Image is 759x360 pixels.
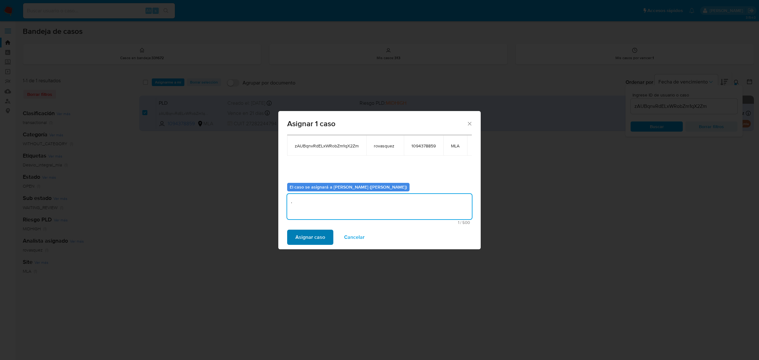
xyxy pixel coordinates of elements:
[344,230,365,244] span: Cancelar
[411,143,436,149] span: 1094378859
[336,230,373,245] button: Cancelar
[287,194,472,219] textarea: .
[287,230,333,245] button: Asignar caso
[295,143,359,149] span: zAUBqnvRdELxWRobZm1qX2Zm
[295,230,325,244] span: Asignar caso
[466,121,472,126] button: Cerrar ventana
[374,143,396,149] span: rovasquez
[289,220,470,225] span: Máximo 500 caracteres
[278,111,481,249] div: assign-modal
[287,120,466,127] span: Asignar 1 caso
[451,143,460,149] span: MLA
[290,184,407,190] b: El caso se asignará a [PERSON_NAME] ([PERSON_NAME])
